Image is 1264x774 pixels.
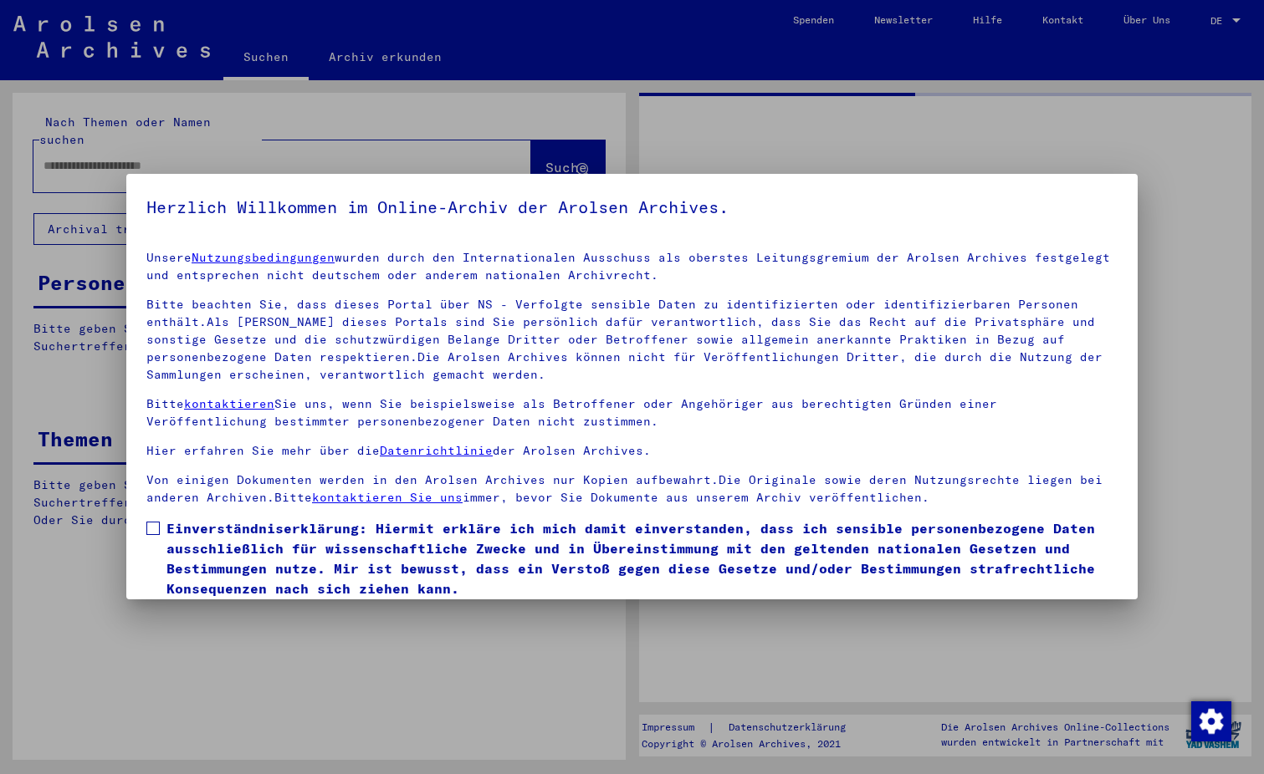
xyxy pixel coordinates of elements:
p: Bitte beachten Sie, dass dieses Portal über NS - Verfolgte sensible Daten zu identifizierten oder... [146,296,1118,384]
span: Einverständniserklärung: Hiermit erkläre ich mich damit einverstanden, dass ich sensible personen... [166,518,1118,598]
a: kontaktieren [184,396,274,411]
p: Von einigen Dokumenten werden in den Arolsen Archives nur Kopien aufbewahrt.Die Originale sowie d... [146,471,1118,507]
p: Bitte Sie uns, wenn Sie beispielsweise als Betroffener oder Angehöriger aus berechtigten Gründen ... [146,395,1118,430]
a: Nutzungsbedingungen [192,250,335,265]
p: Hier erfahren Sie mehr über die der Arolsen Archives. [146,442,1118,460]
p: Unsere wurden durch den Internationalen Ausschuss als oberstes Leitungsgremium der Arolsen Archiv... [146,249,1118,284]
img: Zustimmung ändern [1191,701,1231,741]
a: kontaktieren Sie uns [312,490,463,505]
a: Datenrichtlinie [380,443,493,458]
h5: Herzlich Willkommen im Online-Archiv der Arolsen Archives. [146,194,1118,221]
